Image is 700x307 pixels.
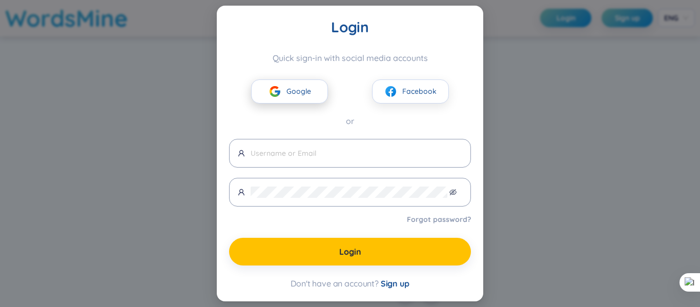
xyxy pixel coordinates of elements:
span: Sign up [381,278,409,289]
img: google [269,85,281,98]
span: user [238,189,245,196]
span: eye-invisible [449,189,457,196]
a: Forgot password? [407,214,471,224]
span: Google [286,86,311,97]
button: googleGoogle [251,79,328,104]
span: user [238,150,245,157]
div: Quick sign-in with social media accounts [229,53,471,63]
button: Login [229,238,471,265]
div: Don't have an account? [229,278,471,289]
span: Facebook [402,86,437,97]
div: Login [229,18,471,36]
button: facebookFacebook [372,79,449,104]
span: Login [339,246,361,257]
input: Username or Email [251,148,462,159]
div: or [229,115,471,128]
img: facebook [384,85,397,98]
